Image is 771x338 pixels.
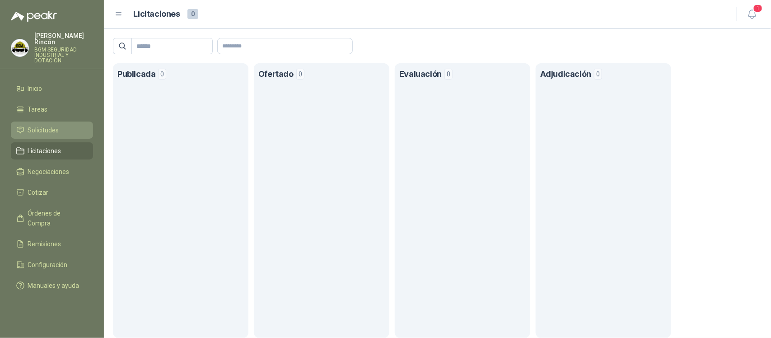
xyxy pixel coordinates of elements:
span: Cotizar [28,188,49,197]
span: Solicitudes [28,125,59,135]
span: 0 [187,9,198,19]
span: Órdenes de Compra [28,208,84,228]
span: 0 [158,69,166,80]
h1: Ofertado [258,68,294,81]
span: Remisiones [28,239,61,249]
span: Tareas [28,104,48,114]
a: Configuración [11,256,93,273]
a: Licitaciones [11,142,93,160]
h1: Publicada [117,68,155,81]
a: Negociaciones [11,163,93,180]
a: Cotizar [11,184,93,201]
span: Negociaciones [28,167,70,177]
button: 1 [744,6,760,23]
span: Licitaciones [28,146,61,156]
a: Tareas [11,101,93,118]
span: 0 [594,69,602,80]
a: Inicio [11,80,93,97]
span: Configuración [28,260,68,270]
span: 0 [296,69,304,80]
span: Inicio [28,84,42,94]
a: Órdenes de Compra [11,205,93,232]
span: 0 [444,69,453,80]
p: BGM SEGURIDAD INDUSTRIAL Y DOTACIÓN [34,47,93,63]
span: Manuales y ayuda [28,281,79,291]
a: Remisiones [11,235,93,253]
a: Manuales y ayuda [11,277,93,294]
h1: Adjudicación [540,68,591,81]
img: Company Logo [11,39,28,56]
img: Logo peakr [11,11,57,22]
p: [PERSON_NAME] Rincón [34,33,93,45]
span: 1 [753,4,763,13]
h1: Evaluación [399,68,442,81]
h1: Licitaciones [134,8,180,21]
a: Solicitudes [11,122,93,139]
